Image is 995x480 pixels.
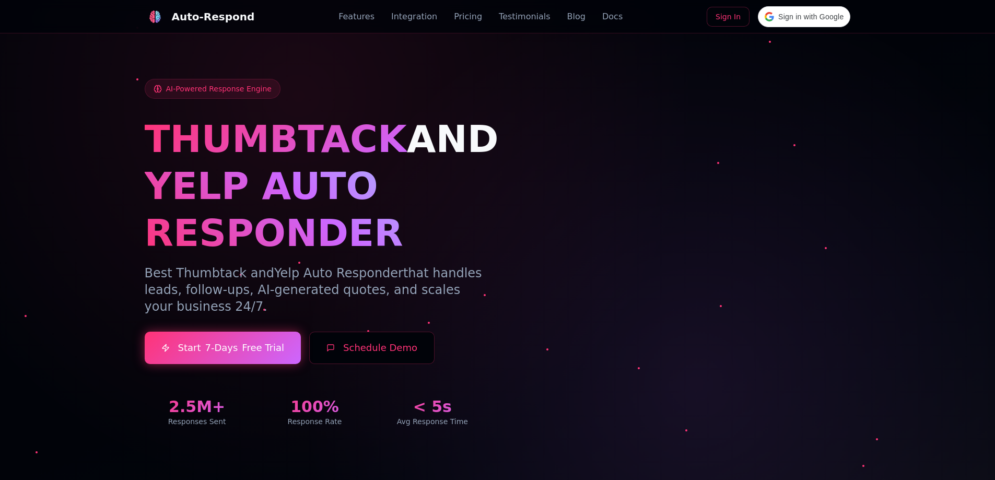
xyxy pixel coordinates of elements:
[602,10,623,23] a: Docs
[338,10,374,23] a: Features
[758,6,850,27] div: Sign in with Google
[145,117,407,161] span: THUMBTACK
[309,332,435,364] button: Schedule Demo
[391,10,437,23] a: Integration
[778,11,844,22] span: Sign in with Google
[454,10,482,23] a: Pricing
[145,6,255,27] a: Auto-Respond
[262,397,367,416] div: 100%
[166,84,272,94] span: AI-Powered Response Engine
[407,117,499,161] span: AND
[145,332,301,364] a: Start7-DaysFree Trial
[707,7,750,27] a: Sign In
[499,10,551,23] a: Testimonials
[380,397,485,416] div: < 5s
[567,10,586,23] a: Blog
[148,10,161,23] img: logo.svg
[145,397,250,416] div: 2.5M+
[274,266,403,280] span: Yelp Auto Responder
[262,416,367,427] div: Response Rate
[145,416,250,427] div: Responses Sent
[145,265,485,315] p: Best Thumbtack and that handles leads, follow-ups, AI-generated quotes, and scales your business ...
[380,416,485,427] div: Avg Response Time
[145,162,485,256] h1: YELP AUTO RESPONDER
[172,9,255,24] div: Auto-Respond
[205,341,238,355] span: 7-Days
